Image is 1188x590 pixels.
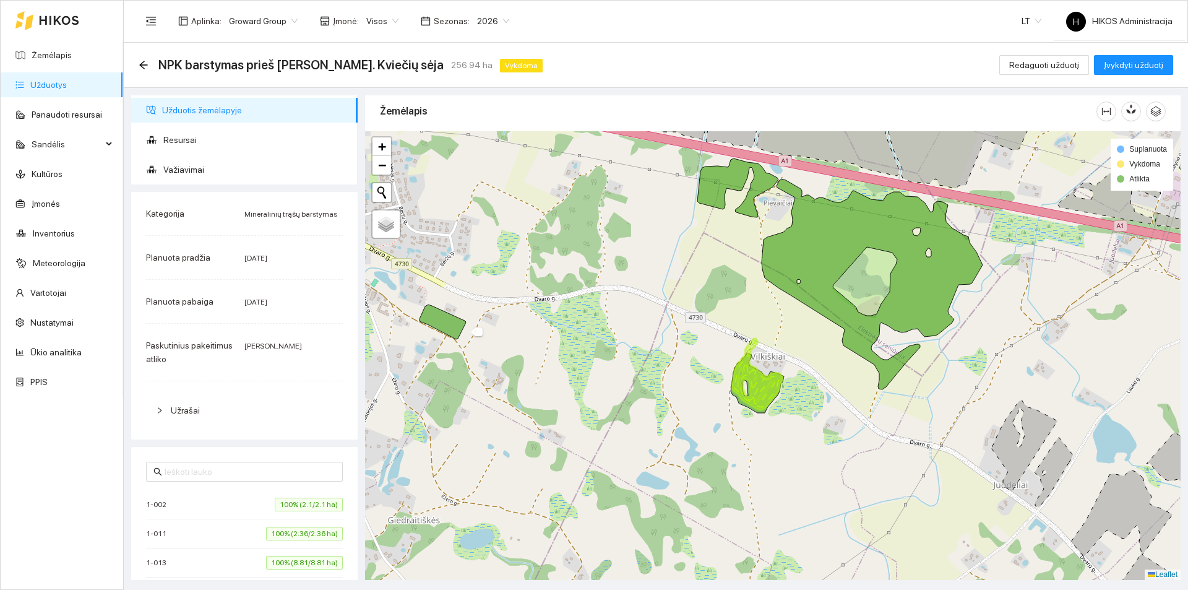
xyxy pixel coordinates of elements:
[366,12,398,30] span: Visos
[477,12,509,30] span: 2026
[1096,102,1116,121] button: column-width
[1129,145,1167,154] span: Suplanuota
[451,58,493,72] span: 256.94 ha
[244,210,337,219] span: Mineralinių trąšų barstymas
[146,297,213,306] span: Planuota pabaiga
[146,557,173,569] span: 1-013
[1104,58,1163,72] span: Įvykdyti užduotį
[163,128,348,152] span: Resursai
[1009,58,1079,72] span: Redaguoti užduotį
[380,93,1096,129] div: Žemėlapis
[421,16,431,26] span: calendar
[266,556,343,570] span: 100% (8.81/8.81 ha)
[1094,55,1173,75] button: Įvykdyti užduotį
[372,137,391,156] a: Zoom in
[146,396,343,425] div: Užrašai
[1148,570,1177,579] a: Leaflet
[32,199,60,209] a: Įmonės
[158,55,444,75] span: NPK barstymas prieš Ž. Kviečių sėja
[244,298,267,306] span: [DATE]
[139,60,148,70] span: arrow-left
[1129,175,1150,183] span: Atlikta
[30,318,74,328] a: Nustatymai
[146,209,184,219] span: Kategorija
[333,14,359,28] span: Įmonė :
[32,110,102,119] a: Panaudoti resursai
[32,132,102,157] span: Sandėlis
[30,80,67,90] a: Užduotys
[178,16,188,26] span: layout
[171,406,200,415] span: Užrašai
[30,377,48,387] a: PPIS
[30,347,82,357] a: Ūkio analitika
[434,14,470,28] span: Sezonas :
[275,498,343,511] span: 100% (2.1/2.1 ha)
[156,407,163,414] span: right
[1097,106,1116,116] span: column-width
[146,341,233,364] span: Paskutinius pakeitimus atliko
[165,465,335,479] input: Ieškoti lauko
[266,527,343,540] span: 100% (2.36/2.36 ha)
[1022,12,1041,30] span: LT
[378,157,386,173] span: −
[153,467,162,476] span: search
[163,157,348,182] span: Važiavimai
[244,342,302,350] span: [PERSON_NAME]
[999,55,1089,75] button: Redaguoti užduotį
[372,210,400,238] a: Layers
[32,50,72,60] a: Žemėlapis
[139,60,148,71] div: Atgal
[229,12,298,30] span: Groward Group
[1073,12,1079,32] span: H
[32,169,62,179] a: Kultūros
[1066,16,1173,26] span: HIKOS Administracija
[33,228,75,238] a: Inventorius
[162,98,348,123] span: Užduotis žemėlapyje
[33,258,85,268] a: Meteorologija
[145,15,157,27] span: menu-fold
[500,59,543,72] span: Vykdoma
[146,253,210,262] span: Planuota pradžia
[30,288,66,298] a: Vartotojai
[999,60,1089,70] a: Redaguoti užduotį
[146,527,173,540] span: 1-011
[244,254,267,262] span: [DATE]
[320,16,330,26] span: shop
[146,498,173,511] span: 1-002
[378,139,386,154] span: +
[139,9,163,33] button: menu-fold
[191,14,222,28] span: Aplinka :
[372,156,391,175] a: Zoom out
[372,183,391,202] button: Initiate a new search
[1129,160,1160,168] span: Vykdoma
